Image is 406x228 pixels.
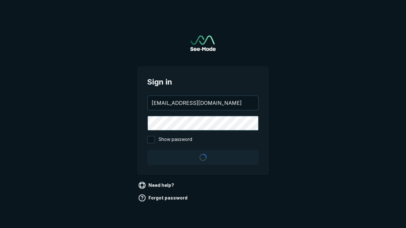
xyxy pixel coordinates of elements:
input: your@email.com [148,96,258,110]
span: Sign in [147,76,259,88]
span: Show password [159,136,192,143]
img: See-Mode Logo [190,35,216,51]
a: Need help? [137,180,177,190]
a: Forgot password [137,193,190,203]
a: Go to sign in [190,35,216,51]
